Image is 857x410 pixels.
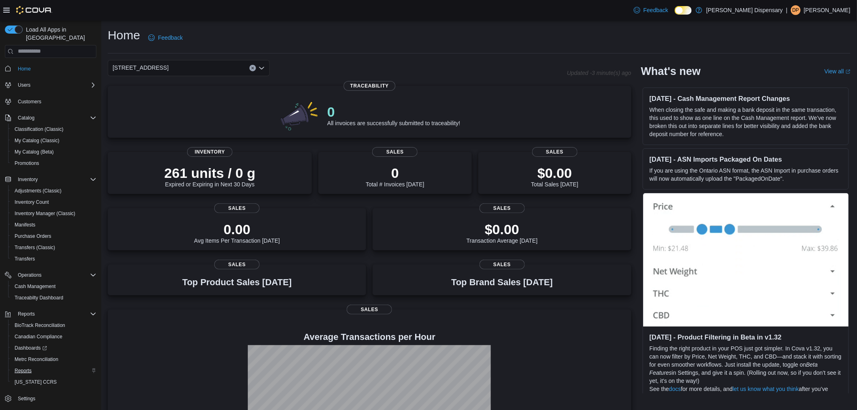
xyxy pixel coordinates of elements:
[641,65,701,78] h2: What's new
[18,176,38,183] span: Inventory
[11,320,68,330] a: BioTrack Reconciliation
[11,366,96,376] span: Reports
[23,26,96,42] span: Load All Apps in [GEOGRAPHIC_DATA]
[2,174,100,185] button: Inventory
[11,158,43,168] a: Promotions
[2,269,100,281] button: Operations
[2,63,100,75] button: Home
[15,80,34,90] button: Users
[11,254,38,264] a: Transfers
[327,104,460,126] div: All invoices are successfully submitted to traceability!
[567,70,631,76] p: Updated -3 minute(s) ago
[8,320,100,331] button: BioTrack Reconciliation
[15,160,39,167] span: Promotions
[15,210,75,217] span: Inventory Manager (Classic)
[18,66,31,72] span: Home
[8,342,100,354] a: Dashboards
[164,165,256,181] p: 261 units / 0 g
[11,197,96,207] span: Inventory Count
[11,377,96,387] span: Washington CCRS
[11,243,58,252] a: Transfers (Classic)
[2,79,100,91] button: Users
[793,5,799,15] span: DP
[15,80,96,90] span: Users
[786,5,788,15] p: |
[706,5,783,15] p: [PERSON_NAME] Dispensary
[825,68,851,75] a: View allExternal link
[11,254,96,264] span: Transfers
[18,115,34,121] span: Catalog
[15,394,38,404] a: Settings
[2,308,100,320] button: Reports
[182,278,292,287] h3: Top Product Sales [DATE]
[18,395,35,402] span: Settings
[11,293,66,303] a: Traceabilty Dashboard
[8,208,100,219] button: Inventory Manager (Classic)
[8,185,100,196] button: Adjustments (Classic)
[15,244,55,251] span: Transfers (Classic)
[15,113,96,123] span: Catalog
[2,112,100,124] button: Catalog
[8,124,100,135] button: Classification (Classic)
[194,221,280,237] p: 0.00
[11,231,96,241] span: Purchase Orders
[8,196,100,208] button: Inventory Count
[15,309,96,319] span: Reports
[214,260,260,269] span: Sales
[366,165,424,188] div: Total # Invoices [DATE]
[11,293,96,303] span: Traceabilty Dashboard
[669,386,681,392] a: docs
[11,124,96,134] span: Classification (Classic)
[8,135,100,146] button: My Catalog (Classic)
[11,243,96,252] span: Transfers (Classic)
[532,147,578,157] span: Sales
[8,365,100,376] button: Reports
[114,332,625,342] h4: Average Transactions per Hour
[16,6,52,14] img: Cova
[8,253,100,265] button: Transfers
[2,393,100,404] button: Settings
[11,354,62,364] a: Metrc Reconciliation
[11,186,65,196] a: Adjustments (Classic)
[15,356,58,363] span: Metrc Reconciliation
[15,96,96,107] span: Customers
[11,343,96,353] span: Dashboards
[11,332,96,342] span: Canadian Compliance
[11,147,96,157] span: My Catalog (Beta)
[11,282,96,291] span: Cash Management
[15,393,96,404] span: Settings
[480,203,525,213] span: Sales
[8,242,100,253] button: Transfers (Classic)
[15,322,65,329] span: BioTrack Reconciliation
[18,311,35,317] span: Reports
[15,222,35,228] span: Manifests
[8,146,100,158] button: My Catalog (Beta)
[113,63,168,73] span: [STREET_ADDRESS]
[2,96,100,107] button: Customers
[8,158,100,169] button: Promotions
[15,270,96,280] span: Operations
[15,309,38,319] button: Reports
[11,220,38,230] a: Manifests
[194,221,280,244] div: Avg Items Per Transaction [DATE]
[11,231,55,241] a: Purchase Orders
[18,82,30,88] span: Users
[15,64,96,74] span: Home
[8,376,100,388] button: [US_STATE] CCRS
[15,295,63,301] span: Traceabilty Dashboard
[11,354,96,364] span: Metrc Reconciliation
[11,197,52,207] a: Inventory Count
[347,305,392,314] span: Sales
[15,345,47,351] span: Dashboards
[11,282,59,291] a: Cash Management
[531,165,578,188] div: Total Sales [DATE]
[187,147,232,157] span: Inventory
[644,6,668,14] span: Feedback
[18,272,42,278] span: Operations
[214,203,260,213] span: Sales
[650,155,842,163] h3: [DATE] - ASN Imports Packaged On Dates
[846,69,851,74] svg: External link
[11,158,96,168] span: Promotions
[531,165,578,181] p: $0.00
